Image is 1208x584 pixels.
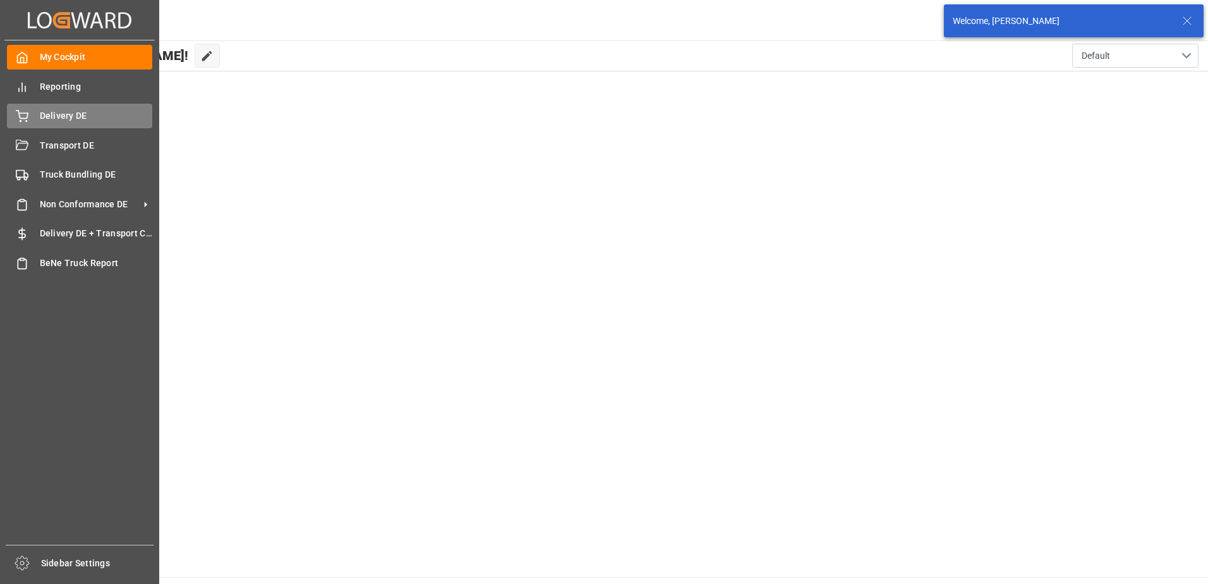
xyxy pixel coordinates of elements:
span: Hello [PERSON_NAME]! [52,44,188,68]
a: Delivery DE + Transport Cost [7,221,152,246]
a: Delivery DE [7,104,152,128]
span: Reporting [40,80,153,94]
a: Transport DE [7,133,152,157]
span: Transport DE [40,139,153,152]
span: BeNe Truck Report [40,257,153,270]
span: Delivery DE + Transport Cost [40,227,153,240]
span: Delivery DE [40,109,153,123]
a: Truck Bundling DE [7,162,152,187]
span: Default [1082,49,1110,63]
a: Reporting [7,74,152,99]
span: My Cockpit [40,51,153,64]
a: BeNe Truck Report [7,250,152,275]
span: Sidebar Settings [41,557,154,570]
span: Truck Bundling DE [40,168,153,181]
span: Non Conformance DE [40,198,140,211]
div: Welcome, [PERSON_NAME] [953,15,1170,28]
a: My Cockpit [7,45,152,70]
button: open menu [1072,44,1199,68]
